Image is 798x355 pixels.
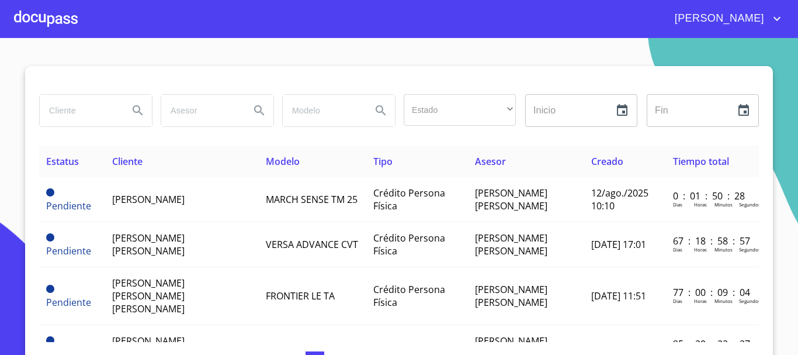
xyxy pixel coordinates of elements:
[367,96,395,125] button: Search
[591,289,646,302] span: [DATE] 11:51
[46,155,79,168] span: Estatus
[161,95,241,126] input: search
[112,232,185,257] span: [PERSON_NAME] [PERSON_NAME]
[266,341,340,354] span: VERSA SENSE TM
[694,246,707,253] p: Horas
[739,298,761,304] p: Segundos
[673,201,682,208] p: Dias
[673,286,752,299] p: 77 : 00 : 09 : 04
[591,155,623,168] span: Creado
[46,336,54,344] span: Pendiente
[673,189,752,202] p: 0 : 01 : 50 : 28
[739,246,761,253] p: Segundos
[46,199,91,212] span: Pendiente
[673,246,682,253] p: Dias
[694,201,707,208] p: Horas
[266,193,358,206] span: MARCH SENSE TM 25
[124,96,152,125] button: Search
[694,298,707,304] p: Horas
[373,187,445,212] span: Crédito Persona Física
[673,298,682,304] p: Dias
[666,9,784,28] button: account of current user
[591,238,646,251] span: [DATE] 17:01
[475,155,506,168] span: Asesor
[673,235,752,247] p: 67 : 18 : 58 : 57
[245,96,273,125] button: Search
[46,233,54,242] span: Pendiente
[673,155,729,168] span: Tiempo total
[475,283,547,309] span: [PERSON_NAME] [PERSON_NAME]
[666,9,770,28] span: [PERSON_NAME]
[714,298,733,304] p: Minutos
[46,296,91,309] span: Pendiente
[266,155,300,168] span: Modelo
[475,187,547,212] span: [PERSON_NAME] [PERSON_NAME]
[266,238,358,251] span: VERSA ADVANCE CVT
[373,283,445,309] span: Crédito Persona Física
[714,246,733,253] p: Minutos
[404,94,516,126] div: ​
[373,232,445,257] span: Crédito Persona Física
[112,277,185,315] span: [PERSON_NAME] [PERSON_NAME] [PERSON_NAME]
[373,155,393,168] span: Tipo
[591,341,646,354] span: [DATE] 15:38
[46,285,54,293] span: Pendiente
[40,95,119,126] input: search
[46,244,91,257] span: Pendiente
[475,232,547,257] span: [PERSON_NAME] [PERSON_NAME]
[739,201,761,208] p: Segundos
[591,187,648,212] span: 12/ago./2025 10:10
[283,95,362,126] input: search
[266,289,335,302] span: FRONTIER LE TA
[673,337,752,350] p: 95 : 20 : 22 : 27
[714,201,733,208] p: Minutos
[112,193,185,206] span: [PERSON_NAME]
[112,155,143,168] span: Cliente
[373,341,430,354] span: Crédito PFAE
[46,188,54,197] span: Pendiente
